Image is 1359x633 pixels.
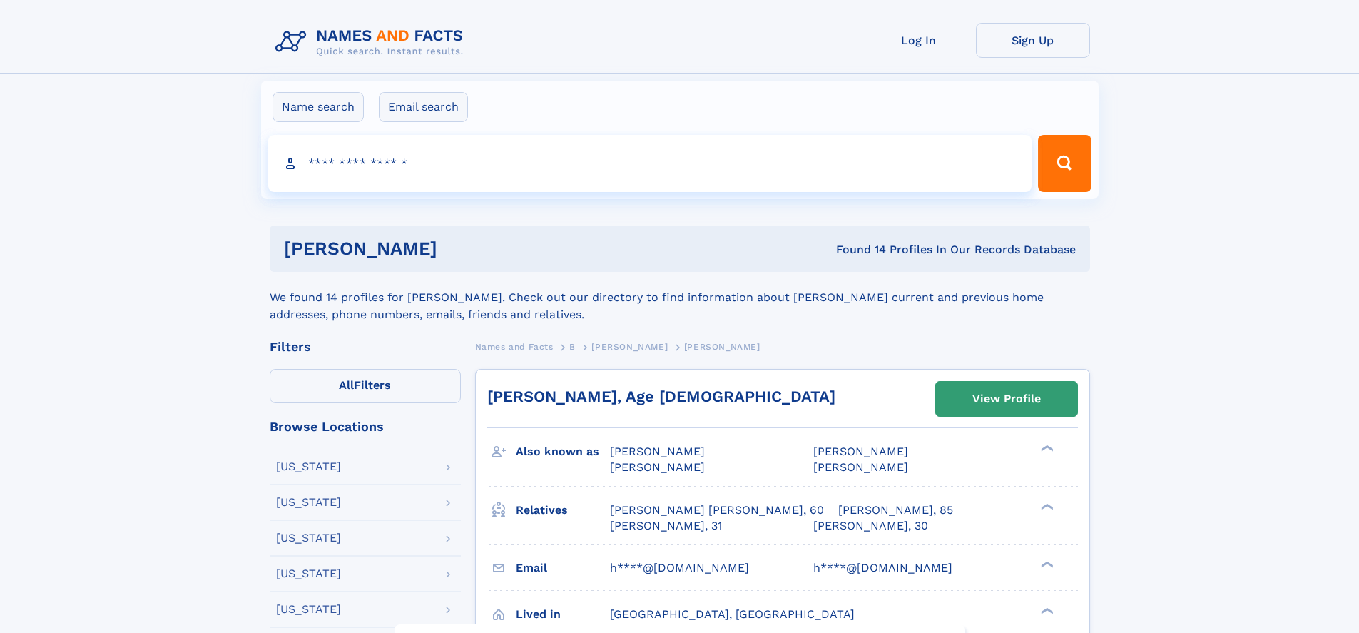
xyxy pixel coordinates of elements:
[610,607,855,621] span: [GEOGRAPHIC_DATA], [GEOGRAPHIC_DATA]
[1038,135,1091,192] button: Search Button
[276,461,341,472] div: [US_STATE]
[270,272,1090,323] div: We found 14 profiles for [PERSON_NAME]. Check out our directory to find information about [PERSON...
[610,518,722,534] a: [PERSON_NAME], 31
[516,440,610,464] h3: Also known as
[516,498,610,522] h3: Relatives
[270,340,461,353] div: Filters
[813,518,928,534] a: [PERSON_NAME], 30
[610,460,705,474] span: [PERSON_NAME]
[487,388,835,405] a: [PERSON_NAME], Age [DEMOGRAPHIC_DATA]
[270,23,475,61] img: Logo Names and Facts
[838,502,953,518] a: [PERSON_NAME], 85
[936,382,1077,416] a: View Profile
[276,497,341,508] div: [US_STATE]
[273,92,364,122] label: Name search
[1037,559,1054,569] div: ❯
[569,342,576,352] span: B
[1037,444,1054,453] div: ❯
[1037,606,1054,615] div: ❯
[1037,502,1054,511] div: ❯
[569,338,576,355] a: B
[339,378,354,392] span: All
[276,568,341,579] div: [US_STATE]
[284,240,637,258] h1: [PERSON_NAME]
[591,342,668,352] span: [PERSON_NAME]
[976,23,1090,58] a: Sign Up
[276,604,341,615] div: [US_STATE]
[813,445,908,458] span: [PERSON_NAME]
[610,445,705,458] span: [PERSON_NAME]
[516,602,610,627] h3: Lived in
[475,338,554,355] a: Names and Facts
[610,502,824,518] a: [PERSON_NAME] [PERSON_NAME], 60
[684,342,760,352] span: [PERSON_NAME]
[813,460,908,474] span: [PERSON_NAME]
[379,92,468,122] label: Email search
[276,532,341,544] div: [US_STATE]
[268,135,1032,192] input: search input
[636,242,1076,258] div: Found 14 Profiles In Our Records Database
[972,383,1041,415] div: View Profile
[591,338,668,355] a: [PERSON_NAME]
[270,369,461,403] label: Filters
[862,23,976,58] a: Log In
[516,556,610,580] h3: Email
[270,420,461,433] div: Browse Locations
